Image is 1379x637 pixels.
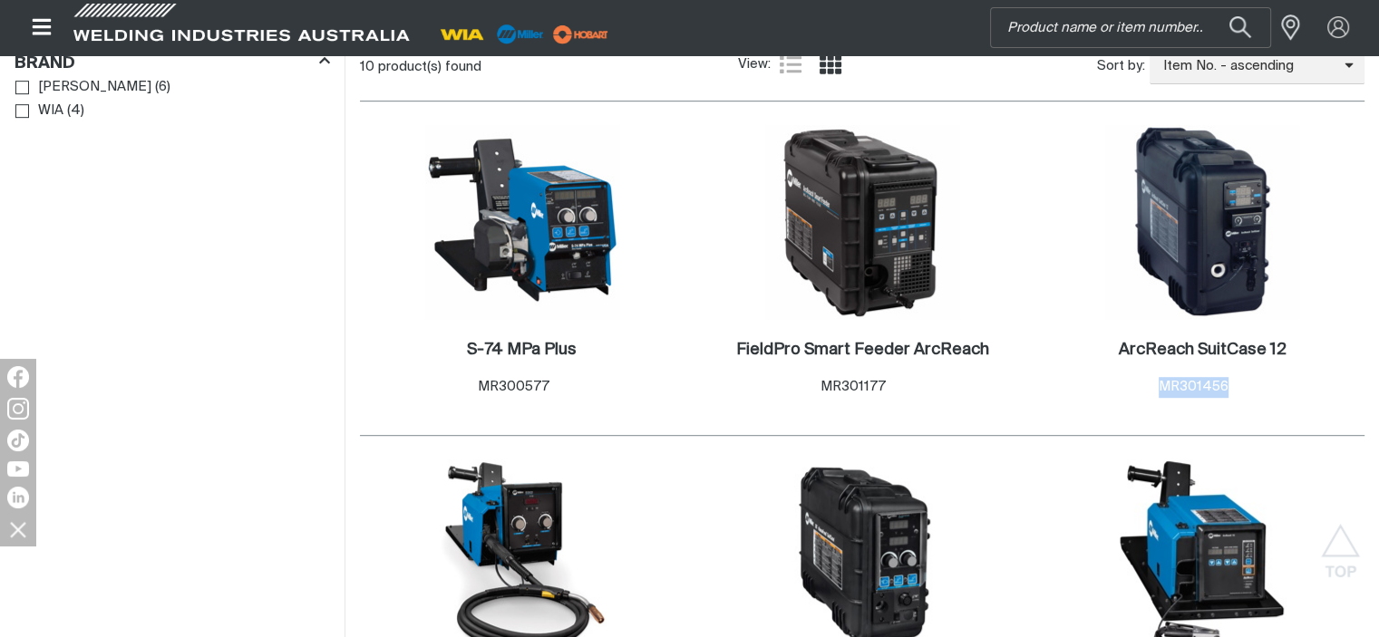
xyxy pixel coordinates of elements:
[1097,56,1145,77] span: Sort by:
[765,125,959,319] img: FieldPro Smart Feeder ArcReach
[1150,56,1345,77] span: Item No. - ascending
[15,75,329,123] ul: Brand
[1119,340,1287,361] a: ArcReach SuitCase 12
[1209,7,1271,48] button: Search products
[548,21,614,48] img: miller
[155,77,170,98] span: ( 6 )
[1159,380,1228,393] span: MR301456
[467,342,577,358] h2: S-74 MPa Plus
[478,380,549,393] span: MR300577
[15,53,75,74] h3: Brand
[425,125,619,319] img: S-74 MPa Plus
[548,27,614,41] a: miller
[15,50,330,74] div: Brand
[38,77,151,98] span: [PERSON_NAME]
[991,8,1270,47] input: Product name or item number...
[7,366,29,388] img: Facebook
[780,53,801,75] a: List view
[360,58,738,76] div: 10
[736,340,989,361] a: FieldPro Smart Feeder ArcReach
[15,43,330,124] aside: Filters
[7,398,29,420] img: Instagram
[360,43,1364,90] section: Product list controls
[1320,524,1361,565] button: Scroll to top
[7,487,29,508] img: LinkedIn
[38,101,63,121] span: WIA
[15,99,63,123] a: WIA
[7,461,29,477] img: YouTube
[467,340,577,361] a: S-74 MPa Plus
[378,60,481,73] span: product(s) found
[821,380,886,393] span: MR301177
[738,54,771,75] span: View:
[3,514,34,545] img: hide socials
[1105,125,1299,319] img: ArcReach SuitCase 12
[1119,342,1287,358] h2: ArcReach SuitCase 12
[67,101,84,121] span: ( 4 )
[736,342,989,358] h2: FieldPro Smart Feeder ArcReach
[7,429,29,451] img: TikTok
[15,75,151,100] a: [PERSON_NAME]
